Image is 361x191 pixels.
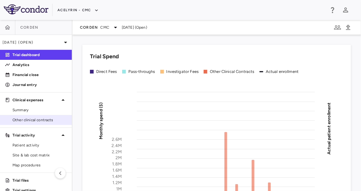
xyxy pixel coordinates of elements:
[112,162,122,167] tspan: 1.8M
[210,69,255,74] div: Other Clinical Contracts
[57,5,99,15] button: Acelyrin - CMC
[101,25,109,30] span: CMC
[4,4,48,14] img: logo-full-SnFGN8VE.png
[112,180,122,185] tspan: 1.2M
[122,25,147,30] span: [DATE] (Open)
[80,25,98,30] span: Corden
[112,149,122,155] tspan: 2.2M
[326,103,332,155] tspan: Actual patient enrollment
[12,97,59,103] p: Clinical expenses
[20,25,38,30] span: Corden
[266,69,299,74] div: Actual enrollment
[12,107,67,113] span: Summary
[12,162,67,168] span: Map procedures
[12,62,67,68] p: Analytics
[12,178,67,183] p: Trial files
[12,132,59,138] p: Trial activity
[112,174,122,179] tspan: 1.4M
[12,142,67,148] span: Patient activity
[128,69,155,74] div: Pass-throughs
[12,117,67,123] span: Other clinical contracts
[2,40,62,45] p: [DATE] (Open)
[112,137,122,142] tspan: 2.6M
[116,155,122,161] tspan: 2M
[12,152,67,158] span: Site & lab cost matrix
[96,69,117,74] div: Direct Fees
[12,82,67,88] p: Journal entry
[166,69,199,74] div: Investigator Fees
[90,52,119,61] h6: Trial Spend
[12,72,67,78] p: Financial close
[111,143,122,148] tspan: 2.4M
[112,168,122,173] tspan: 1.6M
[12,52,67,58] p: Trial dashboard
[98,103,104,140] tspan: Monthly spend ($)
